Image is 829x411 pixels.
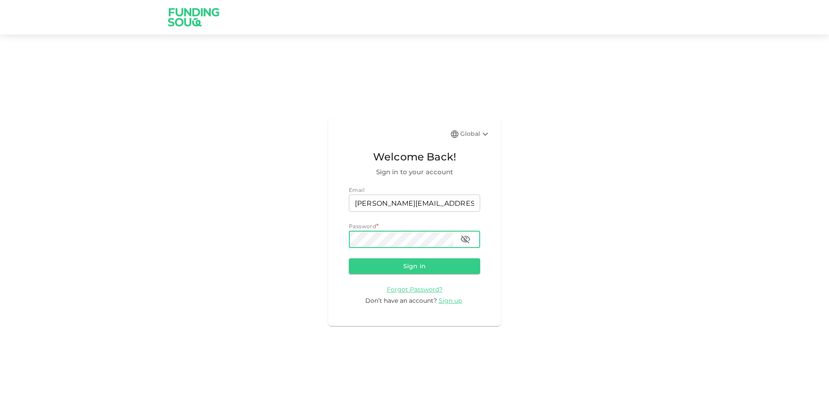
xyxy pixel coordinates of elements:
[349,258,480,274] button: Sign in
[349,149,480,165] span: Welcome Back!
[460,129,490,139] div: Global
[349,195,480,212] input: email
[365,297,437,304] span: Don’t have an account?
[439,297,462,304] span: Sign up
[349,231,453,248] input: password
[349,223,376,229] span: Password
[387,286,443,293] span: Forgot Password?
[349,187,364,193] span: Email
[387,285,443,293] a: Forgot Password?
[349,167,480,177] span: Sign in to your account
